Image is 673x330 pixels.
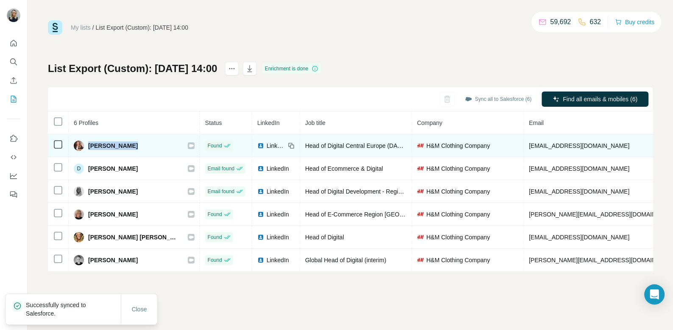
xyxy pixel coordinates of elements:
img: company-logo [417,234,424,241]
span: LinkedIn [267,256,289,264]
p: Successfully synced to Salesforce. [26,301,121,318]
img: Avatar [74,186,84,197]
span: Found [208,256,222,264]
span: Found [208,211,222,218]
span: Email found [208,188,234,195]
span: [PERSON_NAME] [88,210,138,219]
button: Sync all to Salesforce (6) [459,93,537,105]
img: Avatar [74,255,84,265]
span: H&M Clothing Company [426,164,490,173]
span: Found [208,233,222,241]
button: Enrich CSV [7,73,20,88]
span: H&M Clothing Company [426,187,490,196]
button: Buy credits [615,16,654,28]
span: [PERSON_NAME] [88,141,138,150]
p: 59,692 [550,17,571,27]
span: 6 Profiles [74,119,98,126]
span: [PERSON_NAME] [88,164,138,173]
span: Head of Ecommerce & Digital [305,165,383,172]
button: Feedback [7,187,20,202]
span: [PERSON_NAME] [PERSON_NAME] [88,233,179,241]
span: Company [417,119,442,126]
span: LinkedIn [267,141,285,150]
span: Job title [305,119,325,126]
div: List Export (Custom): [DATE] 14:00 [96,23,188,32]
img: company-logo [417,165,424,172]
img: LinkedIn logo [257,142,264,149]
span: Found [208,142,222,150]
span: [EMAIL_ADDRESS][DOMAIN_NAME] [529,188,629,195]
span: Find all emails & mobiles (6) [563,95,637,103]
span: Close [132,305,147,313]
li: / [92,23,94,32]
span: LinkedIn [267,210,289,219]
img: company-logo [417,142,424,149]
div: Open Intercom Messenger [644,284,665,305]
span: H&M Clothing Company [426,141,490,150]
h1: List Export (Custom): [DATE] 14:00 [48,62,217,75]
span: LinkedIn [267,233,289,241]
img: LinkedIn logo [257,234,264,241]
button: Find all emails & mobiles (6) [542,92,648,107]
span: [EMAIL_ADDRESS][DOMAIN_NAME] [529,142,629,149]
button: actions [225,62,239,75]
img: company-logo [417,188,424,195]
img: LinkedIn logo [257,165,264,172]
span: H&M Clothing Company [426,256,490,264]
a: My lists [71,24,91,31]
img: Avatar [74,209,84,219]
button: Quick start [7,36,20,51]
img: Avatar [74,141,84,151]
span: H&M Clothing Company [426,233,490,241]
span: [PERSON_NAME] [88,187,138,196]
span: LinkedIn [267,164,289,173]
div: Enrichment is done [262,64,321,74]
span: Head of Digital [305,234,344,241]
span: LinkedIn [257,119,280,126]
img: company-logo [417,211,424,218]
img: LinkedIn logo [257,188,264,195]
span: [PERSON_NAME] [88,256,138,264]
button: Close [126,302,153,317]
span: [EMAIL_ADDRESS][DOMAIN_NAME] [529,234,629,241]
p: 632 [590,17,601,27]
span: Status [205,119,222,126]
span: Head of Digital Central Europe (DACH & NL region) [305,142,441,149]
button: Use Surfe on LinkedIn [7,131,20,146]
button: My lists [7,92,20,107]
button: Search [7,54,20,69]
span: [EMAIL_ADDRESS][DOMAIN_NAME] [529,165,629,172]
button: Use Surfe API [7,150,20,165]
span: Global Head of Digital (interim) [305,257,386,263]
button: Dashboard [7,168,20,183]
span: H&M Clothing Company [426,210,490,219]
img: LinkedIn logo [257,257,264,263]
img: LinkedIn logo [257,211,264,218]
span: Email found [208,165,234,172]
img: Surfe Logo [48,20,62,35]
span: LinkedIn [267,187,289,196]
span: Email [529,119,544,126]
span: Head of Digital Development - Region [GEOGRAPHIC_DATA] [305,188,468,195]
div: D [74,164,84,174]
img: Avatar [7,8,20,22]
img: company-logo [417,257,424,263]
img: Avatar [74,232,84,242]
